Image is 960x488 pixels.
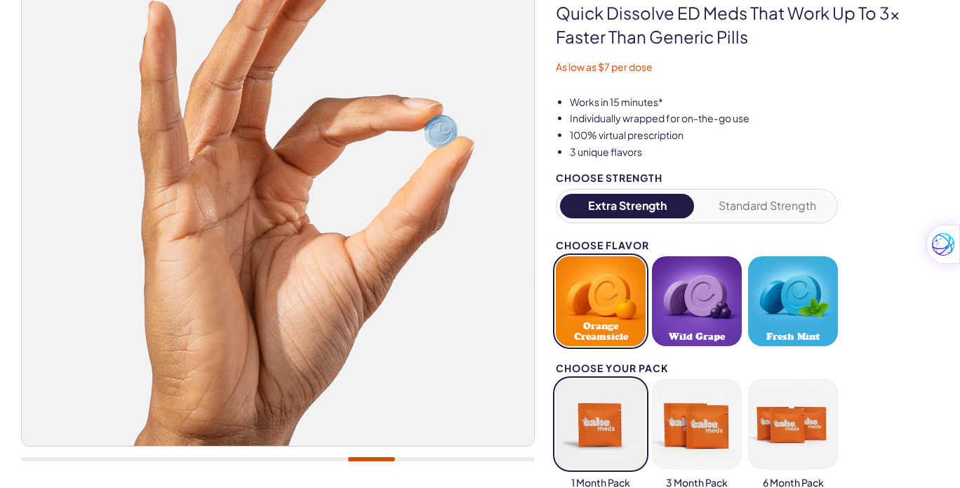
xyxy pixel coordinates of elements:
li: 100% virtual prescription [570,128,939,143]
div: Choose Strength [556,173,838,183]
span: Wild Grape [669,331,725,342]
button: Standard Strength [700,194,834,218]
li: 3 unique flavors [570,145,939,159]
div: Choose your pack [556,363,838,374]
span: Orange Creamsicle [560,321,641,342]
p: As low as $7 per dose [556,60,939,74]
div: Choose Flavor [556,240,838,251]
li: Works in 15 minutes* [570,95,939,110]
span: Fresh Mint [766,331,820,342]
p: Quick dissolve ED Meds that work up to 3x faster than generic pills [556,1,939,48]
li: Individually wrapped for on-the-go use [570,112,939,126]
button: Extra Strength [560,194,694,218]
